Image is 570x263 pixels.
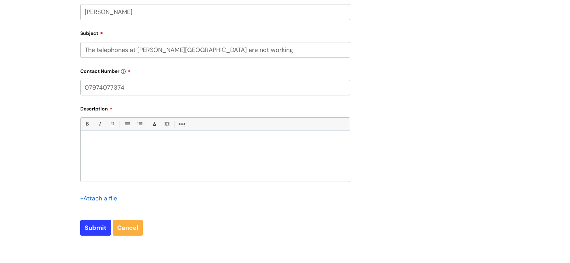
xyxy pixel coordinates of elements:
span: + [80,194,83,202]
a: Link [177,120,186,128]
label: Subject [80,28,350,36]
a: Underline(Ctrl-U) [108,120,116,128]
a: Cancel [113,220,143,236]
a: Bold (Ctrl-B) [83,120,91,128]
label: Contact Number [80,66,350,74]
a: Back Color [163,120,171,128]
label: Description [80,104,350,112]
img: info-icon.svg [121,69,126,74]
a: 1. Ordered List (Ctrl-Shift-8) [135,120,144,128]
a: • Unordered List (Ctrl-Shift-7) [123,120,131,128]
a: Italic (Ctrl-I) [95,120,104,128]
input: Submit [80,220,111,236]
a: Font Color [150,120,158,128]
div: Attach a file [80,193,121,204]
input: Your Name [80,4,350,20]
